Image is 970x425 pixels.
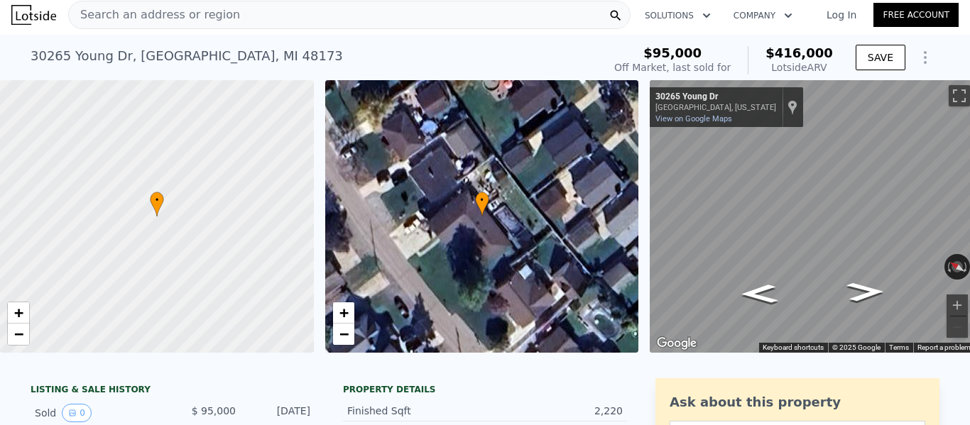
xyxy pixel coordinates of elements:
[765,60,833,74] div: Lotside ARV
[343,384,627,395] div: Property details
[889,343,909,351] a: Terms (opens in new tab)
[475,194,489,206] span: •
[150,194,164,206] span: •
[873,3,959,27] a: Free Account
[62,404,92,422] button: View historical data
[810,8,873,22] a: Log In
[655,92,776,103] div: 30265 Young Dr
[14,304,23,321] span: +
[333,302,354,324] a: Zoom in
[962,254,970,280] button: Rotate clockwise
[655,103,776,112] div: [GEOGRAPHIC_DATA], [US_STATE]
[614,60,731,74] div: Off Market, last sold for
[655,114,732,123] a: View on Google Maps
[831,277,900,306] path: Go Southeast, Young Dr
[69,6,240,23] span: Search an address or region
[150,192,164,216] div: •
[947,316,968,338] button: Zoom out
[856,45,905,70] button: SAVE
[8,302,29,324] a: Zoom in
[475,192,489,216] div: •
[947,294,968,316] button: Zoom in
[8,324,29,345] a: Zoom out
[633,3,722,28] button: Solutions
[333,324,354,345] a: Zoom out
[339,325,348,343] span: −
[14,325,23,343] span: −
[788,99,797,115] a: Show location on map
[31,46,343,66] div: 30265 Young Dr , [GEOGRAPHIC_DATA] , MI 48173
[347,404,485,418] div: Finished Sqft
[192,405,236,416] span: $ 95,000
[765,45,833,60] span: $416,000
[653,334,700,353] img: Google
[949,85,970,106] button: Toggle fullscreen view
[31,384,315,398] div: LISTING & SALE HISTORY
[653,334,700,353] a: Open this area in Google Maps (opens a new window)
[247,404,310,422] div: [DATE]
[763,343,824,353] button: Keyboard shortcuts
[911,43,939,72] button: Show Options
[722,3,804,28] button: Company
[339,304,348,321] span: +
[725,280,794,308] path: Go Northwest, Young Dr
[11,5,56,25] img: Lotside
[670,392,925,412] div: Ask about this property
[35,404,161,422] div: Sold
[643,45,702,60] span: $95,000
[485,404,623,418] div: 2,220
[832,343,881,351] span: © 2025 Google
[944,254,952,280] button: Rotate counterclockwise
